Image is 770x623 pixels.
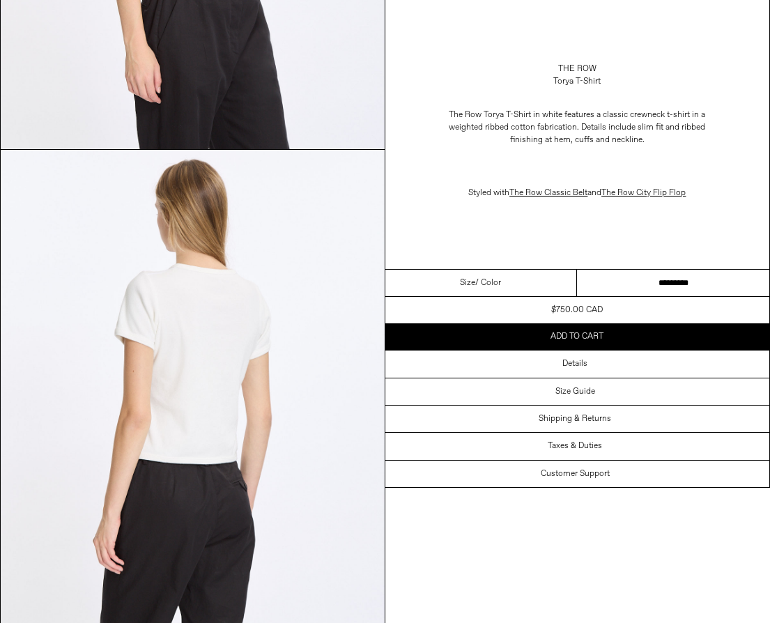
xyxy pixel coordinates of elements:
[468,187,686,199] span: Styled with and
[601,187,686,199] a: The Row City Flip Flop
[385,323,770,350] button: Add to cart
[555,387,595,397] h3: Size Guide
[562,359,587,369] h3: Details
[539,414,611,424] h3: Shipping & Returns
[438,102,716,153] p: The Row Torya T-Shirt in white features a classic crewneck t-shirt in a weighted ribbed cotton fa...
[553,75,601,88] div: Torya T-Shirt
[558,63,596,75] a: The Row
[551,304,603,316] div: $750.00 CAD
[509,187,587,199] a: The Row Classic Belt
[548,441,602,451] h3: Taxes & Duties
[475,277,501,289] span: / Color
[541,469,610,479] h3: Customer Support
[550,331,603,342] span: Add to cart
[460,277,475,289] span: Size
